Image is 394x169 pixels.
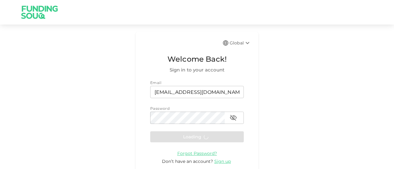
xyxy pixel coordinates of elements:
[162,159,213,164] span: Don’t have an account?
[150,112,225,124] input: password
[230,39,251,47] div: Global
[150,80,161,85] span: Email
[150,66,244,74] span: Sign in to your account
[150,106,170,111] span: Password
[150,53,244,65] span: Welcome Back!
[214,159,231,164] span: Sign up
[177,150,217,156] a: Forgot Password?
[150,86,244,98] input: email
